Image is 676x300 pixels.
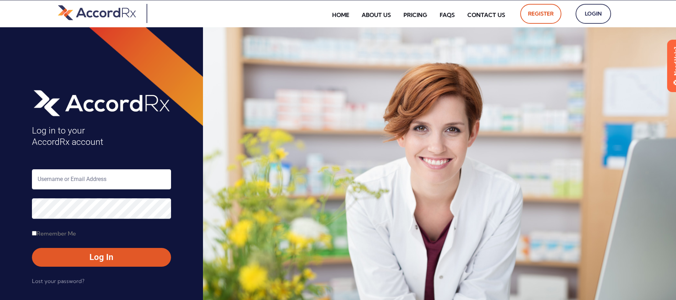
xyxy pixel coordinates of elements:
[32,169,171,189] input: Username or Email Address
[32,248,171,266] button: Log In
[528,8,554,19] span: Register
[520,4,561,24] a: Register
[58,4,136,21] img: default-logo
[356,7,396,23] a: About Us
[39,251,164,263] span: Log In
[32,125,171,148] h4: Log in to your AccordRx account
[32,231,37,236] input: Remember Me
[32,276,84,287] a: Lost your password?
[398,7,433,23] a: Pricing
[434,7,460,23] a: FAQs
[32,87,171,118] img: AccordRx_logo_header_white
[32,228,76,239] label: Remember Me
[462,7,511,23] a: Contact Us
[583,8,603,19] span: Login
[576,4,611,24] a: Login
[327,7,355,23] a: Home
